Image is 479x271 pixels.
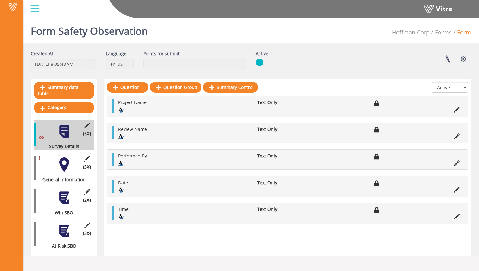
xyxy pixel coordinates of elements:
span: Time [118,206,129,212]
label: Active [256,51,268,57]
label: Created At [31,51,53,57]
div: Win SBO [34,210,89,216]
div: General Information [34,176,89,183]
h1: Form Safety Observation [31,16,148,43]
li: Text Only [254,126,306,132]
a: Forms [435,28,452,36]
div: Survey Details [34,143,89,150]
span: Project Name [118,99,147,105]
li: Form [452,28,471,37]
a: Question Group [150,82,201,93]
a: Summary data table [34,82,94,99]
span: (5 ) [83,131,91,137]
span: (3 ) [83,230,91,237]
span: (3 ) [83,164,91,170]
span: Review Name [118,126,147,132]
li: Text Only [254,153,306,159]
label: Language [106,51,126,57]
span: 210 [392,28,430,36]
li: Text Only [254,206,306,212]
li: Text Only [254,180,306,186]
a: Category [34,102,94,113]
span: (2 ) [83,197,91,203]
span: Date [118,180,128,186]
span: Performed By [118,153,147,159]
li: Text Only [254,99,306,106]
img: yes [256,59,263,66]
a: Question [107,82,148,93]
div: At Risk SBO [34,243,89,249]
a: Summary Control [203,82,258,93]
label: Points for submit [143,51,180,57]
